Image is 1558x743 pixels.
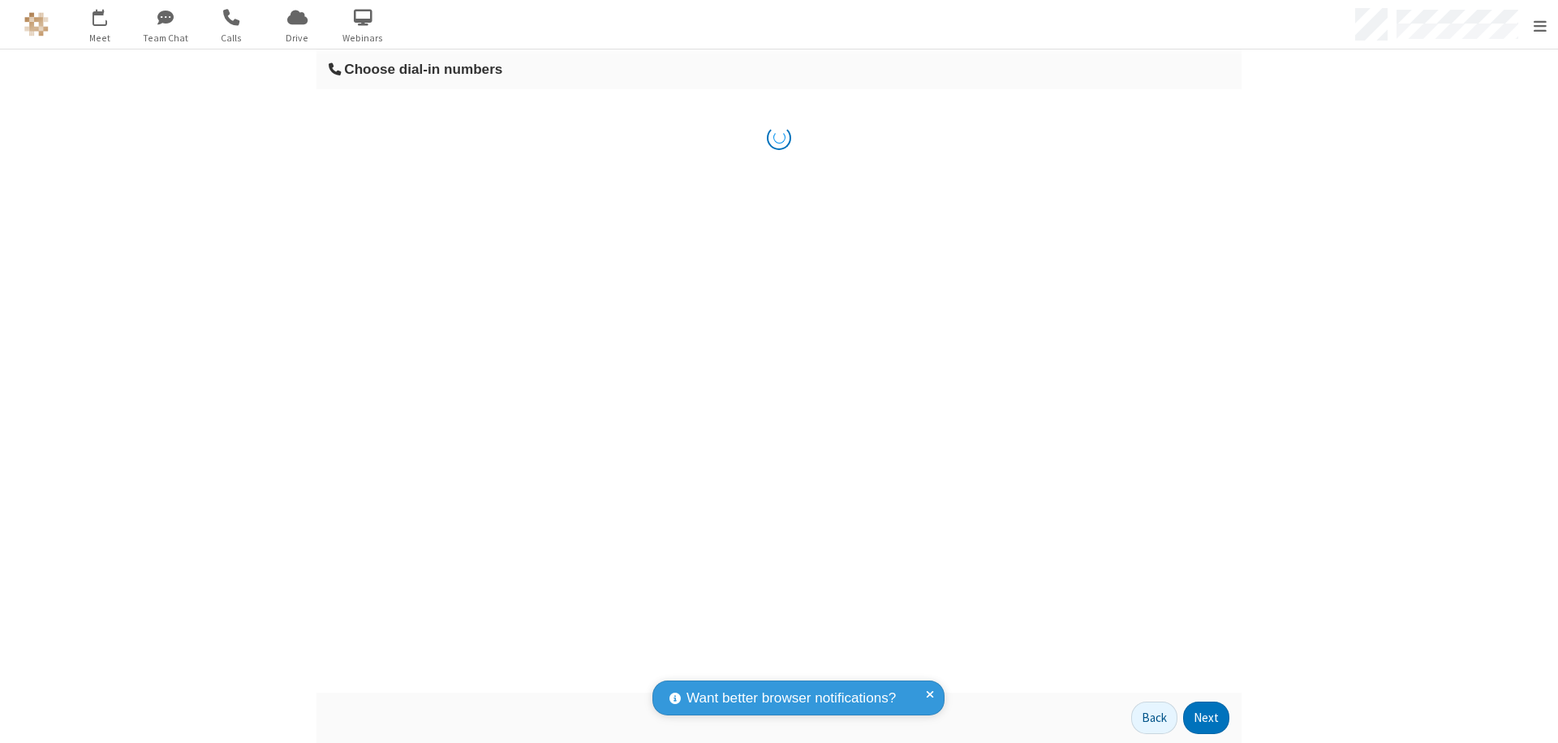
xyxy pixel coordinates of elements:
[201,31,262,45] span: Calls
[1131,702,1177,734] button: Back
[333,31,394,45] span: Webinars
[344,61,502,77] span: Choose dial-in numbers
[70,31,131,45] span: Meet
[267,31,328,45] span: Drive
[104,9,114,21] div: 3
[1183,702,1229,734] button: Next
[136,31,196,45] span: Team Chat
[686,688,896,709] span: Want better browser notifications?
[24,12,49,37] img: QA Selenium DO NOT DELETE OR CHANGE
